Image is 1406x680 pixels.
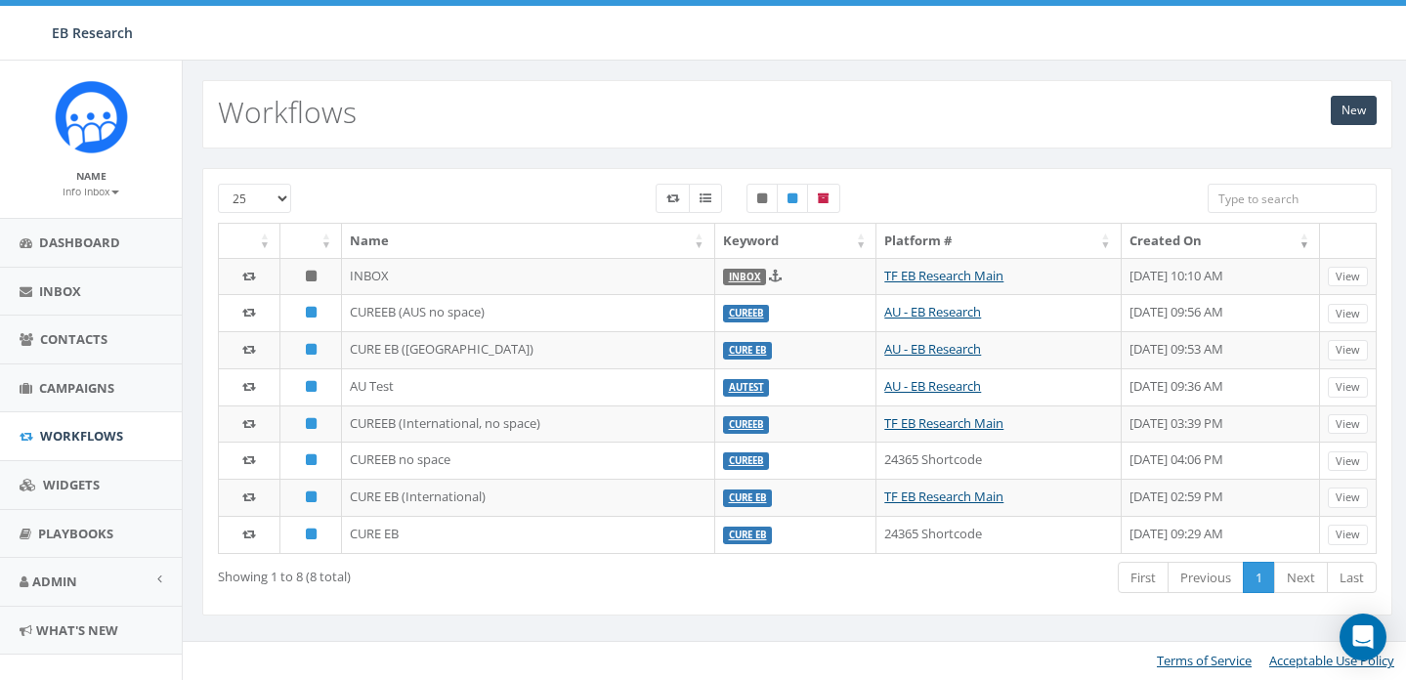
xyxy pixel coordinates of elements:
span: Contacts [40,330,107,348]
small: Name [76,169,107,183]
i: Unpublished [306,270,317,282]
td: CUREEB (AUS no space) [342,294,715,331]
a: INBOX [729,271,761,283]
a: CURE EB [729,491,767,504]
th: : activate to sort column ascending [219,224,280,258]
img: Rally_Corp_Icon_1.png [55,80,128,153]
label: Archived [807,184,840,213]
span: Widgets [43,476,100,493]
input: Type to search [1208,184,1377,213]
i: Published [306,306,317,319]
a: Last [1327,562,1377,594]
span: What's New [36,621,118,639]
span: Inbox [39,282,81,300]
span: Admin [32,573,77,590]
a: First [1118,562,1169,594]
span: Playbooks [38,525,113,542]
a: AU - EB Research [884,303,981,320]
a: Next [1274,562,1328,594]
td: CURE EB ([GEOGRAPHIC_DATA]) [342,331,715,368]
td: INBOX [342,258,715,295]
td: [DATE] 09:53 AM [1122,331,1320,368]
i: Published [306,453,317,466]
a: Previous [1168,562,1244,594]
a: 1 [1243,562,1275,594]
th: Created On: activate to sort column ascending [1122,224,1320,258]
div: Showing 1 to 8 (8 total) [218,560,684,586]
label: Published [777,184,808,213]
a: New [1331,96,1377,125]
a: AUTEST [729,381,764,394]
td: [DATE] 02:59 PM [1122,479,1320,516]
a: AU - EB Research [884,340,981,358]
a: View [1328,340,1368,361]
i: Published [306,417,317,430]
td: [DATE] 03:39 PM [1122,405,1320,443]
i: Published [306,528,317,540]
td: [DATE] 09:29 AM [1122,516,1320,553]
a: View [1328,304,1368,324]
td: [DATE] 09:36 AM [1122,368,1320,405]
td: [DATE] 10:10 AM [1122,258,1320,295]
td: [DATE] 09:56 AM [1122,294,1320,331]
label: Menu [689,184,722,213]
a: View [1328,525,1368,545]
a: TF EB Research Main [884,414,1003,432]
th: Platform #: activate to sort column ascending [876,224,1121,258]
th: Name: activate to sort column ascending [342,224,715,258]
th: : activate to sort column ascending [280,224,342,258]
i: Published [306,490,317,503]
a: CURE EB [729,529,767,541]
td: AU Test [342,368,715,405]
span: Dashboard [39,234,120,251]
span: Campaigns [39,379,114,397]
a: TF EB Research Main [884,267,1003,284]
a: CUREEB [729,418,764,431]
small: Info Inbox [63,185,119,198]
a: AU - EB Research [884,377,981,395]
a: View [1328,451,1368,472]
a: Acceptable Use Policy [1269,652,1394,669]
div: Open Intercom Messenger [1340,614,1386,660]
a: CUREEB [729,454,764,467]
td: CUREEB (International, no space) [342,405,715,443]
a: View [1328,488,1368,508]
a: TF EB Research Main [884,488,1003,505]
span: Workflows [40,427,123,445]
a: CUREEB [729,307,764,319]
i: Published [306,380,317,393]
i: Published [306,343,317,356]
td: CUREEB no space [342,442,715,479]
a: View [1328,377,1368,398]
label: Unpublished [746,184,778,213]
td: CURE EB (International) [342,479,715,516]
th: Keyword: activate to sort column ascending [715,224,877,258]
h2: Workflows [218,96,357,128]
td: [DATE] 04:06 PM [1122,442,1320,479]
td: CURE EB [342,516,715,553]
a: View [1328,414,1368,435]
span: EB Research [52,23,133,42]
a: CURE EB [729,344,767,357]
a: Info Inbox [63,182,119,199]
a: View [1328,267,1368,287]
a: Terms of Service [1157,652,1252,669]
td: 24365 Shortcode [876,516,1121,553]
label: Workflow [656,184,690,213]
td: 24365 Shortcode [876,442,1121,479]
